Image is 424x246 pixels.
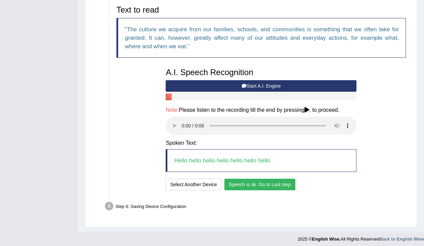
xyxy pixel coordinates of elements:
[312,236,340,242] strong: English Wise.
[166,107,179,113] span: Note:
[116,5,406,14] h3: Text to read
[224,179,295,190] button: Speech is ok. Go to Last step
[298,232,424,242] div: 2025 © All Rights Reserved
[166,179,221,190] button: Select Another Device
[380,236,424,242] a: Back to English Wise
[166,149,356,172] blockquote: Hello hello hello hello hello hello hello
[125,26,399,50] q: The culture we acquire from our families, schools, and communities is something that we often tak...
[166,80,356,92] button: Start A.I. Engine
[166,107,356,113] h4: Please listen to the recording till the end by pressing , to proceed.
[102,200,414,215] div: Step 6: Saving Device Configuration
[166,140,356,146] h4: Spoken Text:
[166,68,356,77] h3: A.I. Speech Recognition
